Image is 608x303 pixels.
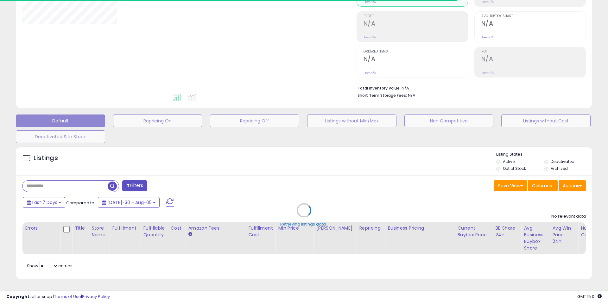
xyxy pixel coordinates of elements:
[113,114,202,127] button: Repricing On
[280,221,328,227] div: Retrieving listings data..
[481,55,586,64] h2: N/A
[481,20,586,28] h2: N/A
[481,35,494,39] small: Prev: N/A
[6,294,110,300] div: seller snap | |
[364,35,376,39] small: Prev: N/A
[364,55,468,64] h2: N/A
[210,114,299,127] button: Repricing Off
[16,114,105,127] button: Default
[307,114,396,127] button: Listings without Min/Max
[364,15,468,18] span: Profit
[16,130,105,143] button: Deactivated & In Stock
[364,71,376,75] small: Prev: N/A
[364,20,468,28] h2: N/A
[501,114,591,127] button: Listings without Cost
[481,71,494,75] small: Prev: N/A
[54,294,81,300] a: Terms of Use
[358,85,401,91] b: Total Inventory Value:
[481,15,586,18] span: Avg. Buybox Share
[358,84,581,91] li: N/A
[577,294,602,300] span: 2025-08-13 15:01 GMT
[404,114,494,127] button: Non Competitive
[408,92,415,98] span: N/A
[481,50,586,53] span: ROI
[82,294,110,300] a: Privacy Policy
[364,50,468,53] span: Ordered Items
[6,294,29,300] strong: Copyright
[358,93,407,98] b: Short Term Storage Fees:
